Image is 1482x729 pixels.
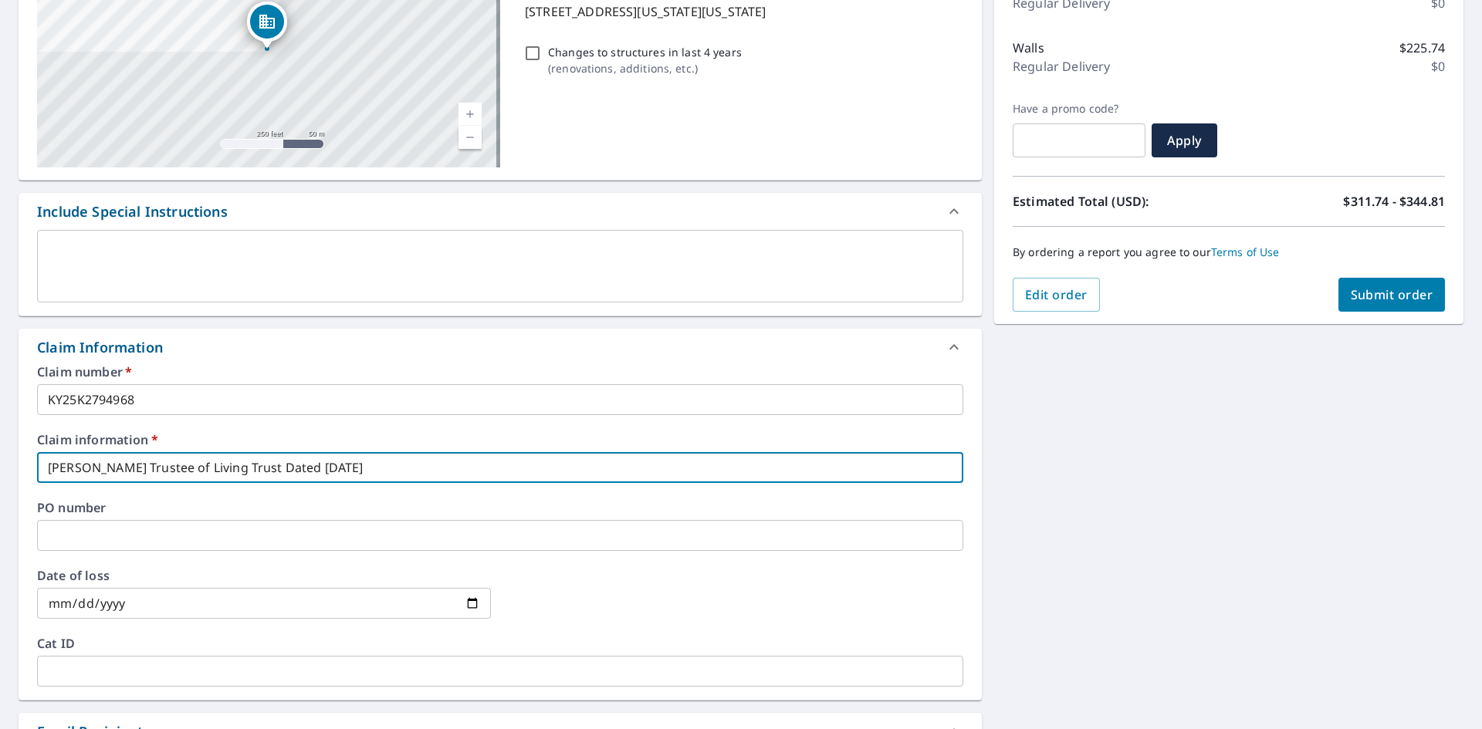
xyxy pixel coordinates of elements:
p: Changes to structures in last 4 years [548,44,742,60]
label: Claim number [37,366,963,378]
label: Date of loss [37,569,491,582]
div: Dropped pin, building 1, Commercial property, 907 E Kansas Ave Arkansas City, KS 67005 [247,2,287,49]
label: Claim information [37,434,963,446]
button: Apply [1152,123,1217,157]
p: $311.74 - $344.81 [1343,192,1445,211]
div: Claim Information [19,329,982,366]
p: By ordering a report you agree to our [1013,245,1445,259]
button: Edit order [1013,278,1100,312]
span: Submit order [1351,286,1433,303]
span: Apply [1164,132,1205,149]
button: Submit order [1338,278,1446,312]
div: Include Special Instructions [37,201,228,222]
label: PO number [37,501,963,514]
p: ( renovations, additions, etc. ) [548,60,742,76]
p: [STREET_ADDRESS][US_STATE][US_STATE] [525,2,957,21]
p: Walls [1013,39,1044,57]
label: Have a promo code? [1013,102,1145,116]
p: $225.74 [1399,39,1445,57]
a: Terms of Use [1211,245,1280,259]
div: Include Special Instructions [19,193,982,230]
p: Estimated Total (USD): [1013,192,1229,211]
p: Regular Delivery [1013,57,1110,76]
p: $0 [1431,57,1445,76]
div: Claim Information [37,337,163,358]
a: Current Level 17, Zoom In [458,103,482,126]
span: Edit order [1025,286,1088,303]
label: Cat ID [37,637,963,650]
a: Current Level 17, Zoom Out [458,126,482,149]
